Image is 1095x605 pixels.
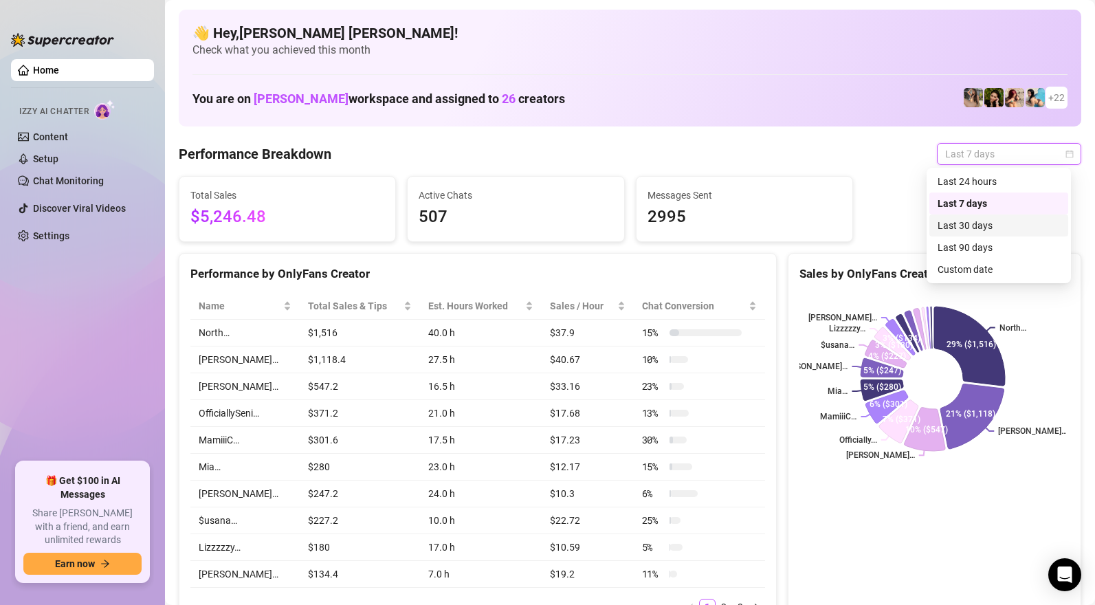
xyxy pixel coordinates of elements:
[190,265,765,283] div: Performance by OnlyFans Creator
[190,561,300,588] td: [PERSON_NAME]…
[642,513,664,528] span: 25 %
[779,362,848,371] text: [PERSON_NAME]…
[190,534,300,561] td: Lizzzzzy…
[33,203,126,214] a: Discover Viral Videos
[308,298,401,313] span: Total Sales & Tips
[929,258,1068,280] div: Custom date
[420,320,542,346] td: 40.0 h
[502,91,516,106] span: 26
[642,298,746,313] span: Chat Conversion
[938,262,1060,277] div: Custom date
[419,204,612,230] span: 507
[634,293,765,320] th: Chat Conversion
[846,450,915,460] text: [PERSON_NAME]…
[420,481,542,507] td: 24.0 h
[33,230,69,241] a: Settings
[938,218,1060,233] div: Last 30 days
[100,559,110,569] span: arrow-right
[929,192,1068,214] div: Last 7 days
[1048,558,1081,591] div: Open Intercom Messenger
[542,507,634,534] td: $22.72
[542,320,634,346] td: $37.9
[19,105,89,118] span: Izzy AI Chatter
[542,400,634,427] td: $17.68
[179,144,331,164] h4: Performance Breakdown
[33,175,104,186] a: Chat Monitoring
[642,352,664,367] span: 10 %
[300,481,421,507] td: $247.2
[300,400,421,427] td: $371.2
[192,91,565,107] h1: You are on workspace and assigned to creators
[642,459,664,474] span: 15 %
[929,214,1068,236] div: Last 30 days
[642,325,664,340] span: 15 %
[190,507,300,534] td: $usana…
[11,33,114,47] img: logo-BBDzfeDw.svg
[300,320,421,346] td: $1,516
[799,265,1070,283] div: Sales by OnlyFans Creator
[550,298,615,313] span: Sales / Hour
[420,373,542,400] td: 16.5 h
[300,427,421,454] td: $301.6
[938,240,1060,255] div: Last 90 days
[642,566,664,582] span: 11 %
[420,507,542,534] td: 10.0 h
[190,320,300,346] td: North…
[999,323,1026,333] text: North…
[642,406,664,421] span: 13 %
[542,293,634,320] th: Sales / Hour
[254,91,349,106] span: [PERSON_NAME]
[929,170,1068,192] div: Last 24 hours
[542,373,634,400] td: $33.16
[542,427,634,454] td: $17.23
[821,340,854,350] text: $usana…
[190,427,300,454] td: MamiiiC…
[998,426,1067,436] text: [PERSON_NAME]…
[190,454,300,481] td: Mia…
[984,88,1004,107] img: playfuldimples (@playfuldimples)
[190,293,300,320] th: Name
[33,65,59,76] a: Home
[1005,88,1024,107] img: North (@northnattfree)
[642,486,664,501] span: 6 %
[542,454,634,481] td: $12.17
[542,481,634,507] td: $10.3
[419,188,612,203] span: Active Chats
[300,346,421,373] td: $1,118.4
[420,346,542,373] td: 27.5 h
[964,88,983,107] img: emilylou (@emilyylouu)
[300,373,421,400] td: $547.2
[820,412,856,421] text: MamiiiC…
[945,144,1073,164] span: Last 7 days
[648,188,841,203] span: Messages Sent
[199,298,280,313] span: Name
[542,346,634,373] td: $40.67
[190,481,300,507] td: [PERSON_NAME]…
[829,324,865,333] text: Lizzzzzy…
[33,153,58,164] a: Setup
[828,386,848,396] text: Mia…
[1026,88,1045,107] img: North (@northnattvip)
[420,400,542,427] td: 21.0 h
[808,313,877,322] text: [PERSON_NAME]…
[192,23,1068,43] h4: 👋 Hey, [PERSON_NAME] [PERSON_NAME] !
[190,188,384,203] span: Total Sales
[929,236,1068,258] div: Last 90 days
[642,379,664,394] span: 23 %
[300,561,421,588] td: $134.4
[33,131,68,142] a: Content
[420,534,542,561] td: 17.0 h
[55,558,95,569] span: Earn now
[300,293,421,320] th: Total Sales & Tips
[23,553,142,575] button: Earn nowarrow-right
[190,373,300,400] td: [PERSON_NAME]…
[642,540,664,555] span: 5 %
[428,298,522,313] div: Est. Hours Worked
[420,561,542,588] td: 7.0 h
[420,427,542,454] td: 17.5 h
[300,454,421,481] td: $280
[300,534,421,561] td: $180
[94,100,115,120] img: AI Chatter
[190,204,384,230] span: $5,246.48
[23,474,142,501] span: 🎁 Get $100 in AI Messages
